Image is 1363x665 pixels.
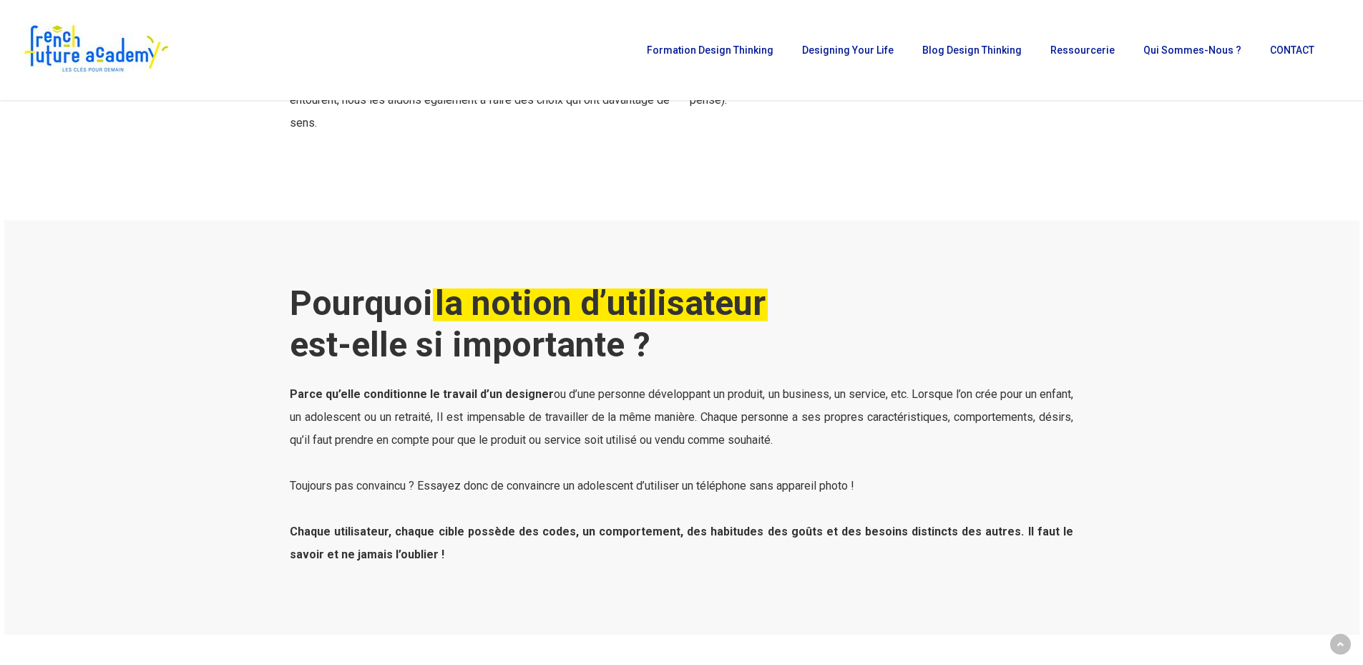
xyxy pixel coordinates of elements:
[20,21,171,79] img: French Future Academy
[647,44,773,56] span: Formation Design Thinking
[1263,45,1322,55] a: CONTACT
[290,387,554,401] strong: Parce qu’elle conditionne le travail d’un designer
[640,45,781,55] a: Formation Design Thinking
[1270,44,1314,56] span: CONTACT
[795,45,901,55] a: Designing Your Life
[922,44,1022,56] span: Blog Design Thinking
[290,479,854,492] span: Toujours pas convaincu ? Essayez donc de convaincre un adolescent d’utiliser un téléphone sans ap...
[433,283,768,324] em: la notion d’utilisateur
[915,45,1029,55] a: Blog Design Thinking
[290,283,768,365] b: Pourquoi est-elle si importante ?
[1143,44,1241,56] span: Qui sommes-nous ?
[290,525,1073,561] strong: Chaque utilisateur, chaque cible possède des codes, un comportement, des habitudes des goûts et d...
[802,44,894,56] span: Designing Your Life
[1136,45,1249,55] a: Qui sommes-nous ?
[1043,45,1122,55] a: Ressourcerie
[1050,44,1115,56] span: Ressourcerie
[290,387,1073,447] span: ou d’une personne développant un produit, un business, un service, etc. Lorsque l’on crée pour un...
